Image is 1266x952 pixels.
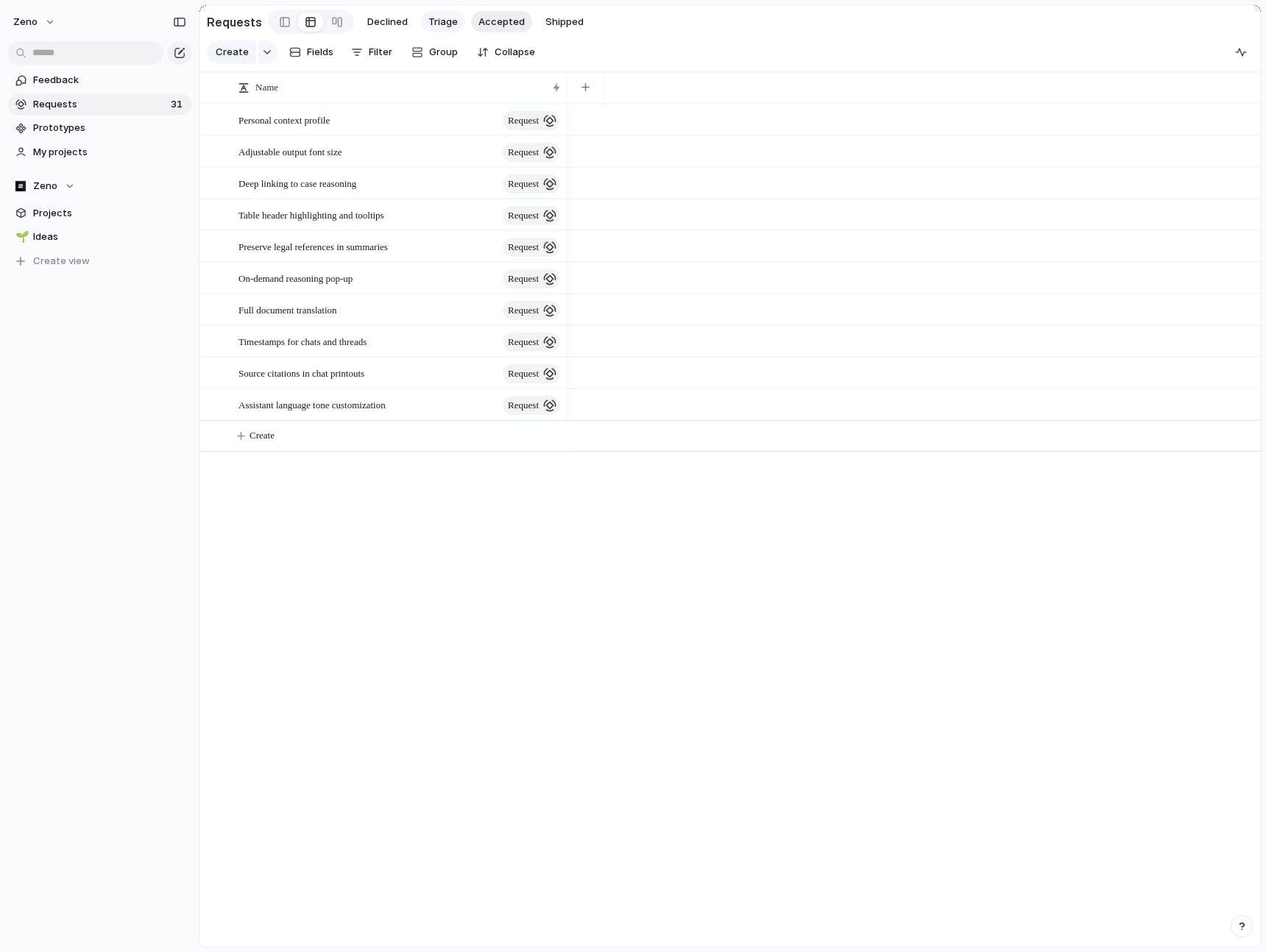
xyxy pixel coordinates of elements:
[508,300,539,321] span: request
[7,10,63,34] button: Zeno
[13,15,38,29] span: Zeno
[7,69,191,91] a: Feedback
[207,13,262,31] h2: Requests
[421,11,465,33] button: Triage
[238,269,353,286] span: On-demand reasoning pop-up
[250,428,275,443] span: Create
[33,206,186,221] span: Projects
[503,238,560,257] button: request
[508,363,539,384] span: request
[508,269,539,289] span: request
[503,269,560,288] button: request
[33,121,186,135] span: Prototypes
[503,396,560,415] button: request
[7,250,191,272] button: Create view
[33,254,90,269] span: Create view
[508,174,539,194] span: request
[545,15,584,29] span: Shipped
[307,45,333,60] span: Fields
[508,332,539,352] span: request
[508,142,539,163] span: request
[428,15,458,29] span: Triage
[7,117,191,139] a: Prototypes
[238,333,367,349] span: Timestamps for chats and threads
[508,395,539,416] span: request
[429,45,458,60] span: Group
[503,364,560,383] button: request
[33,73,186,88] span: Feedback
[171,97,185,112] span: 31
[503,206,560,225] button: request
[478,15,525,29] span: Accepted
[255,80,278,95] span: Name
[538,11,591,33] button: Shipped
[33,97,166,112] span: Requests
[216,45,249,60] span: Create
[503,111,560,130] button: request
[238,206,384,223] span: Table header highlighting and tooltips
[471,40,541,64] button: Collapse
[238,143,342,160] span: Adjustable output font size
[404,40,465,64] button: Group
[367,15,408,29] span: Declined
[33,230,186,244] span: Ideas
[495,45,535,60] span: Collapse
[7,175,191,197] button: Zeno
[508,205,539,226] span: request
[503,143,560,162] button: request
[238,364,364,381] span: Source citations in chat printouts
[15,229,26,246] div: 🌱
[238,396,386,413] span: Assistant language tone customization
[33,145,186,160] span: My projects
[471,11,532,33] button: Accepted
[283,40,339,64] button: Fields
[508,110,539,131] span: request
[7,202,191,224] a: Projects
[238,111,330,128] span: Personal context profile
[33,179,57,193] span: Zeno
[7,141,191,163] a: My projects
[508,237,539,257] span: request
[7,226,191,248] a: 🌱Ideas
[207,40,256,64] button: Create
[238,174,356,191] span: Deep linking to case reasoning
[238,238,388,255] span: Preserve legal references in summaries
[7,93,191,116] a: Requests31
[503,174,560,193] button: request
[238,301,337,318] span: Full document translation
[369,45,392,60] span: Filter
[503,301,560,320] button: request
[13,230,28,244] button: 🌱
[503,333,560,352] button: request
[360,11,415,33] button: Declined
[345,40,398,64] button: Filter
